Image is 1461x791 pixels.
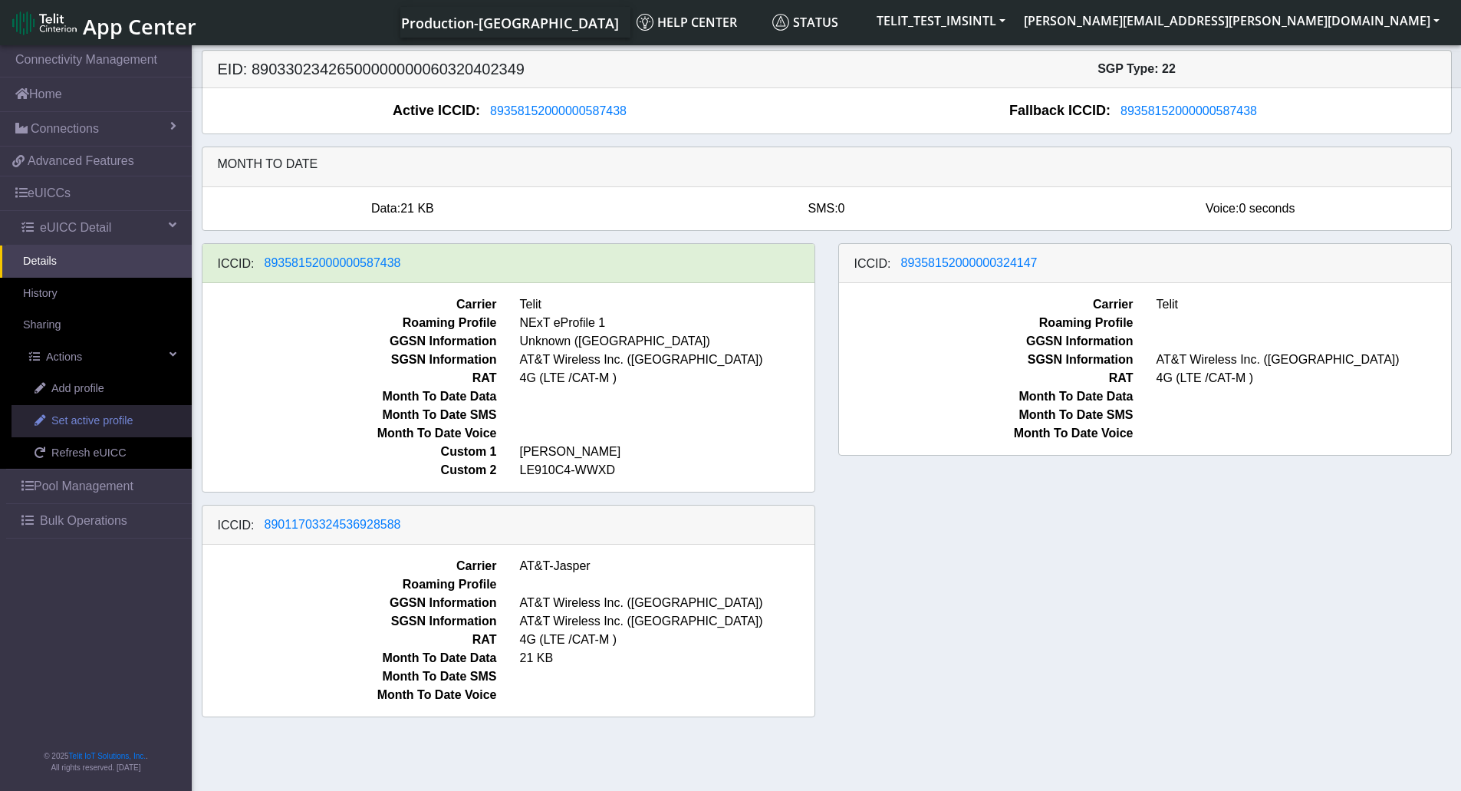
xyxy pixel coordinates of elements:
a: Telit IoT Solutions, Inc. [69,752,146,760]
span: AT&T-Jasper [508,557,826,575]
span: AT&T Wireless Inc. ([GEOGRAPHIC_DATA]) [508,351,826,369]
h6: ICCID: [218,256,255,271]
span: Carrier [191,295,508,314]
button: 89358152000000587438 [255,253,411,273]
span: Data: [371,202,400,215]
span: Voice: [1206,202,1239,215]
a: Actions [6,341,192,374]
span: Roaming Profile [191,314,508,332]
h6: ICCID: [854,256,891,271]
span: Status [772,14,838,31]
span: Refresh eUICC [51,445,127,462]
span: 4G (LTE /CAT-M ) [508,631,826,649]
span: Fallback ICCID: [1009,101,1111,121]
button: 89011703324536928588 [255,515,411,535]
span: Carrier [191,557,508,575]
span: SMS: [808,202,837,215]
span: eUICC Detail [40,219,111,237]
span: 0 seconds [1239,202,1295,215]
span: 89358152000000587438 [490,104,627,117]
span: 89358152000000587438 [1120,104,1257,117]
a: Pool Management [6,470,192,503]
span: Month To Date Voice [191,424,508,443]
a: Set active profile [12,405,192,437]
span: NExT eProfile 1 [508,314,826,332]
a: Refresh eUICC [12,437,192,470]
span: Roaming Profile [191,575,508,594]
span: LE910C4-WWXD [508,461,826,480]
span: Month To Date SMS [191,667,508,686]
span: Set active profile [51,413,133,430]
span: Month To Date SMS [191,406,508,424]
img: knowledge.svg [637,14,653,31]
span: Roaming Profile [828,314,1145,332]
h5: EID: 89033023426500000000060320402349 [206,60,827,78]
span: 21 KB [400,202,434,215]
a: Bulk Operations [6,504,192,538]
span: Month To Date Voice [191,686,508,704]
button: 89358152000000587438 [480,101,637,121]
span: AT&T Wireless Inc. ([GEOGRAPHIC_DATA]) [508,612,826,631]
span: Connections [31,120,99,138]
a: Status [766,7,867,38]
span: 21 KB [508,649,826,667]
span: Carrier [828,295,1145,314]
button: 89358152000000324147 [891,253,1048,273]
span: [PERSON_NAME] [508,443,826,461]
h6: ICCID: [218,518,255,532]
span: RAT [191,631,508,649]
span: AT&T Wireless Inc. ([GEOGRAPHIC_DATA]) [508,594,826,612]
span: 89011703324536928588 [265,518,401,531]
img: logo-telit-cinterion-gw-new.png [12,11,77,35]
span: Production-[GEOGRAPHIC_DATA] [401,14,619,32]
button: TELIT_TEST_IMSINTL [867,7,1015,35]
span: Bulk Operations [40,512,127,530]
a: Your current platform instance [400,7,618,38]
span: Advanced Features [28,152,134,170]
span: SGP Type: 22 [1097,62,1176,75]
span: SGSN Information [828,351,1145,369]
span: Month To Date Data [191,387,508,406]
span: Telit [508,295,826,314]
span: Month To Date SMS [828,406,1145,424]
button: [PERSON_NAME][EMAIL_ADDRESS][PERSON_NAME][DOMAIN_NAME] [1015,7,1449,35]
span: Month To Date Voice [828,424,1145,443]
span: Month To Date Data [191,649,508,667]
span: SGSN Information [191,612,508,631]
span: Active ICCID: [393,101,480,121]
span: App Center [83,12,196,41]
img: status.svg [772,14,789,31]
span: Add profile [51,381,104,397]
span: Help center [637,14,737,31]
span: Unknown ([GEOGRAPHIC_DATA]) [508,332,826,351]
span: GGSN Information [828,332,1145,351]
span: SGSN Information [191,351,508,369]
span: 4G (LTE /CAT-M ) [508,369,826,387]
span: RAT [191,369,508,387]
span: Custom 2 [191,461,508,480]
span: 89358152000000587438 [265,256,401,269]
span: GGSN Information [191,332,508,351]
a: App Center [12,6,194,39]
span: Actions [46,349,82,366]
span: GGSN Information [191,594,508,612]
span: 89358152000000324147 [901,256,1038,269]
span: Month To Date Data [828,387,1145,406]
a: Help center [630,7,766,38]
h6: Month to date [218,157,1436,171]
button: 89358152000000587438 [1111,101,1267,121]
a: eUICC Detail [6,211,192,245]
a: Add profile [12,373,192,405]
span: 0 [838,202,845,215]
span: RAT [828,369,1145,387]
span: Custom 1 [191,443,508,461]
